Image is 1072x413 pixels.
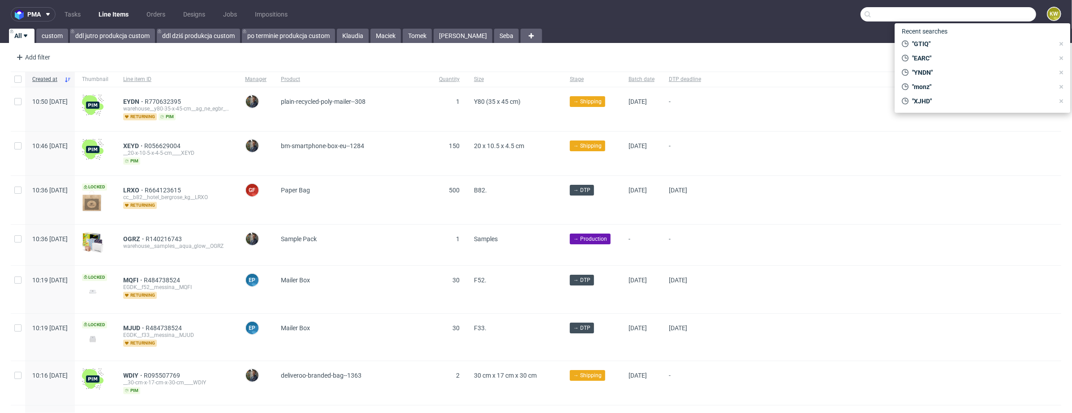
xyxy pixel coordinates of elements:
[629,76,654,83] span: Batch date
[573,324,590,332] span: → DTP
[474,235,498,243] span: Samples
[32,277,68,284] span: 10:19 [DATE]
[13,50,52,64] div: Add filter
[82,232,103,253] img: sample-icon.16e107be6ad460a3e330.png
[898,24,951,38] span: Recent searches
[456,98,460,105] span: 1
[32,372,68,379] span: 10:16 [DATE]
[669,142,701,165] span: -
[218,7,242,21] a: Jobs
[246,233,258,245] img: Maciej Sobola
[15,9,27,20] img: logo
[32,235,68,243] span: 10:36 [DATE]
[82,191,103,212] img: version_two_editor_design.png
[669,372,701,394] span: -
[439,76,460,83] span: Quantity
[32,76,60,83] span: Created at
[909,54,1055,63] span: "EARC"
[629,187,647,194] span: [DATE]
[123,292,157,299] span: returning
[245,76,267,83] span: Manager
[1048,8,1060,20] figcaption: KW
[629,324,647,332] span: [DATE]
[456,235,460,243] span: 1
[669,277,687,284] span: [DATE]
[474,76,555,83] span: Size
[9,29,34,43] a: All
[250,7,293,21] a: Impositions
[82,76,109,83] span: Thumbnail
[93,7,134,21] a: Line Items
[141,7,171,21] a: Orders
[246,140,258,152] img: Maciej Sobola
[573,98,602,106] span: → Shipping
[32,187,68,194] span: 10:36 [DATE]
[123,379,231,386] div: __30-cm-x-17-cm-x-30-cm____WDIY
[11,7,56,21] button: pma
[144,277,182,284] a: R484738524
[123,194,231,201] div: cc__b82__hotel_bergrose_kg__LRXO
[669,235,701,255] span: -
[123,98,145,105] a: EYDN
[82,94,103,116] img: wHgJFi1I6lmhQAAAABJRU5ErkJggg==
[629,142,647,149] span: [DATE]
[123,277,144,284] a: MQFI
[434,29,492,43] a: [PERSON_NAME]
[123,187,145,194] a: LRXO
[123,332,231,339] div: EGDK__f33__messina__MJUD
[178,7,211,21] a: Designs
[246,369,258,382] img: Maciej Sobola
[32,324,68,332] span: 10:19 [DATE]
[123,324,146,332] span: MJUD
[403,29,432,43] a: Tomek
[82,285,103,298] img: version_two_editor_design.png
[123,340,157,347] span: returning
[146,235,184,243] a: R140216743
[281,98,366,105] span: plain-recycled-poly-mailer--308
[36,29,68,43] a: custom
[123,142,144,149] span: XEYD
[145,98,183,105] a: R770632395
[123,243,231,250] div: warehouse__samples__aqua_glow__OGRZ
[281,372,362,379] span: deliveroo-branded-bag--1363
[281,235,317,243] span: Sample Pack
[909,39,1055,48] span: "GTIQ"
[449,187,460,194] span: 500
[123,113,157,120] span: returning
[629,98,647,105] span: [DATE]
[246,184,258,196] figcaption: GF
[82,139,103,160] img: wHgJFi1I6lmhQAAAABJRU5ErkJggg==
[123,235,146,243] span: OGRZ
[82,333,103,345] img: version_two_editor_design.png
[909,68,1055,77] span: "YNDN"
[82,274,107,281] span: Locked
[144,372,182,379] span: R095507769
[337,29,369,43] a: Klaudia
[474,277,486,284] span: F52.
[452,324,460,332] span: 30
[669,324,687,332] span: [DATE]
[146,324,184,332] a: R484738524
[145,187,183,194] a: R664123615
[669,76,701,83] span: DTP deadline
[281,187,310,194] span: Paper Bag
[474,142,524,149] span: 20 x 10.5 x 4.5 cm
[123,372,144,379] span: WDIY
[570,76,614,83] span: Stage
[573,235,607,243] span: → Production
[456,372,460,379] span: 2
[123,387,140,394] span: pim
[123,76,231,83] span: Line item ID
[246,95,258,108] img: Maciej Sobola
[123,158,140,165] span: pim
[32,142,68,149] span: 10:46 [DATE]
[573,276,590,284] span: → DTP
[157,29,240,43] a: ddl dziś produkcja custom
[144,142,182,149] a: R056629004
[123,105,231,112] div: warehouse__y80-35-x-45-cm__ag_ne_egbr__EYDN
